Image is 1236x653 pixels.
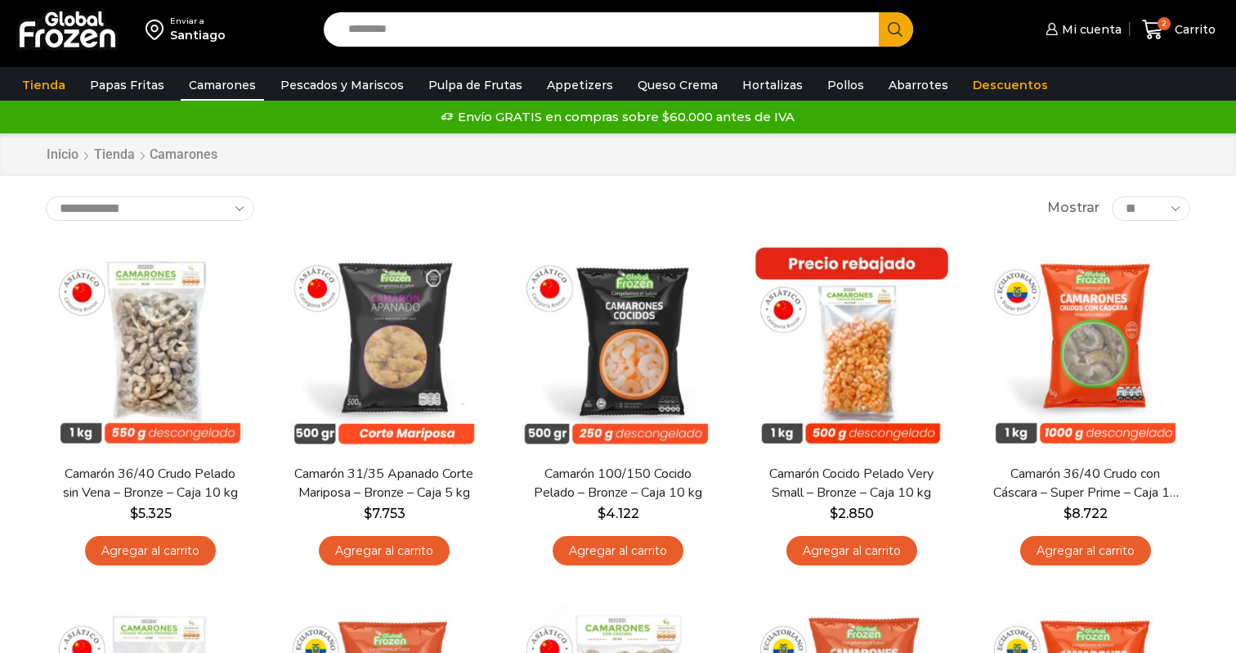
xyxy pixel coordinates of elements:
[992,465,1180,502] a: Camarón 36/40 Crudo con Cáscara – Super Prime – Caja 10 kg
[1171,21,1216,38] span: Carrito
[14,70,74,101] a: Tienda
[965,70,1056,101] a: Descuentos
[1020,536,1151,566] a: Agregar al carrito: “Camarón 36/40 Crudo con Cáscara - Super Prime - Caja 10 kg”
[819,70,872,101] a: Pollos
[1138,11,1220,49] a: 2 Carrito
[1058,21,1122,38] span: Mi cuenta
[420,70,531,101] a: Pulpa de Frutas
[46,196,254,221] select: Pedido de la tienda
[46,146,79,164] a: Inicio
[830,506,874,521] bdi: 2.850
[539,70,621,101] a: Appetizers
[524,465,712,502] a: Camarón 100/150 Cocido Pelado – Bronze – Caja 10 kg
[364,506,405,521] bdi: 7.753
[46,146,217,164] nav: Breadcrumb
[85,536,216,566] a: Agregar al carrito: “Camarón 36/40 Crudo Pelado sin Vena - Bronze - Caja 10 kg”
[598,506,639,521] bdi: 4.122
[130,506,172,521] bdi: 5.325
[786,536,917,566] a: Agregar al carrito: “Camarón Cocido Pelado Very Small - Bronze - Caja 10 kg”
[830,506,838,521] span: $
[734,70,811,101] a: Hortalizas
[1064,506,1072,521] span: $
[880,70,956,101] a: Abarrotes
[598,506,606,521] span: $
[629,70,726,101] a: Queso Crema
[364,506,372,521] span: $
[879,12,913,47] button: Search button
[130,506,138,521] span: $
[319,536,450,566] a: Agregar al carrito: “Camarón 31/35 Apanado Corte Mariposa - Bronze - Caja 5 kg”
[758,465,946,502] a: Camarón Cocido Pelado Very Small – Bronze – Caja 10 kg
[290,465,478,502] a: Camarón 31/35 Apanado Corte Mariposa – Bronze – Caja 5 kg
[170,27,226,43] div: Santiago
[553,536,683,566] a: Agregar al carrito: “Camarón 100/150 Cocido Pelado - Bronze - Caja 10 kg”
[1158,17,1171,30] span: 2
[56,465,244,502] a: Camarón 36/40 Crudo Pelado sin Vena – Bronze – Caja 10 kg
[170,16,226,27] div: Enviar a
[82,70,172,101] a: Papas Fritas
[1041,13,1122,46] a: Mi cuenta
[150,146,217,162] h1: Camarones
[93,146,136,164] a: Tienda
[1047,199,1099,218] span: Mostrar
[181,70,264,101] a: Camarones
[272,70,412,101] a: Pescados y Mariscos
[146,16,170,43] img: address-field-icon.svg
[1064,506,1108,521] bdi: 8.722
